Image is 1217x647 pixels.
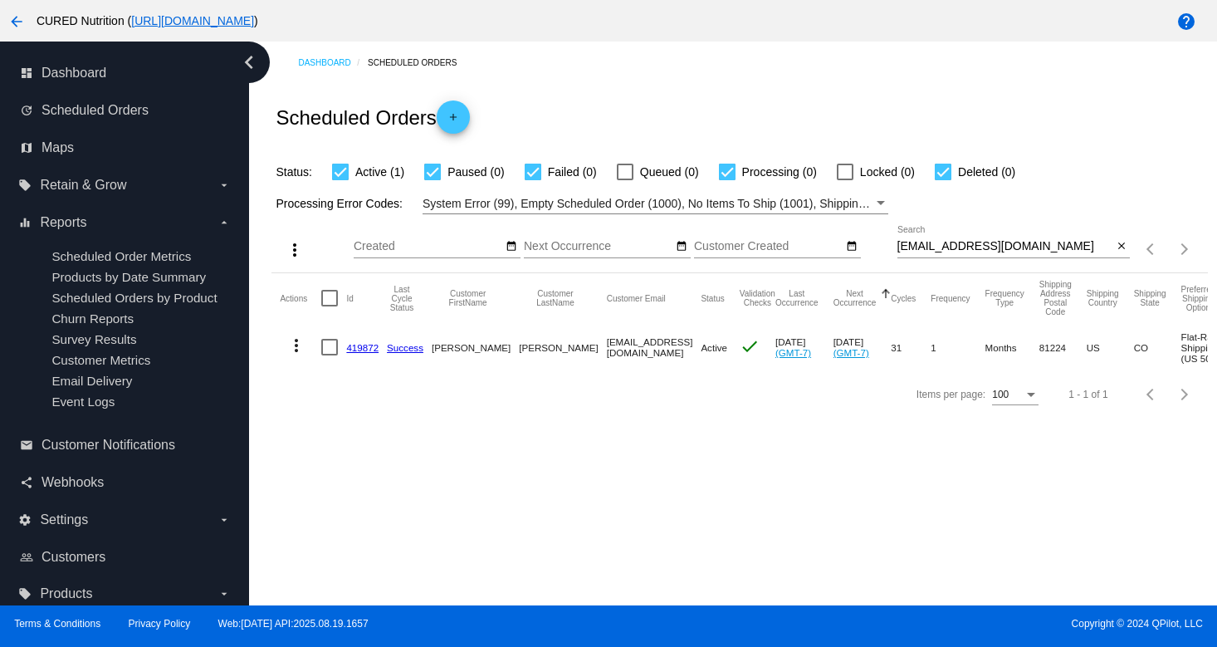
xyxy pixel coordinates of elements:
[131,14,254,27] a: [URL][DOMAIN_NAME]
[1039,280,1072,316] button: Change sorting for ShippingPostcode
[20,432,231,458] a: email Customer Notifications
[20,97,231,124] a: update Scheduled Orders
[775,323,833,371] mat-cell: [DATE]
[1087,289,1119,307] button: Change sorting for ShippingCountry
[42,438,175,453] span: Customer Notifications
[1134,323,1181,371] mat-cell: CO
[14,618,100,630] a: Terms & Conditions
[992,389,1009,400] span: 100
[51,395,115,409] a: Event Logs
[931,323,985,371] mat-cell: 1
[18,179,32,192] i: local_offer
[20,544,231,571] a: people_outline Customers
[51,353,150,367] a: Customer Metrics
[285,240,305,260] mat-icon: more_vert
[42,140,74,155] span: Maps
[740,273,775,323] mat-header-cell: Validation Checks
[607,293,666,303] button: Change sorting for CustomerEmail
[51,270,206,284] a: Products by Date Summary
[1168,378,1201,411] button: Next page
[18,587,32,600] i: local_offer
[42,475,104,490] span: Webhooks
[368,50,472,76] a: Scheduled Orders
[218,618,369,630] a: Web:[DATE] API:2025.08.19.1657
[640,162,699,182] span: Queued (0)
[20,476,33,489] i: share
[623,618,1203,630] span: Copyright © 2024 QPilot, LLC
[51,374,132,388] a: Email Delivery
[51,249,191,263] a: Scheduled Order Metrics
[985,323,1039,371] mat-cell: Months
[346,293,353,303] button: Change sorting for Id
[833,323,892,371] mat-cell: [DATE]
[432,289,504,307] button: Change sorting for CustomerFirstName
[740,336,760,356] mat-icon: check
[20,439,33,452] i: email
[298,50,368,76] a: Dashboard
[37,14,258,27] span: CURED Nutrition ( )
[897,240,1113,253] input: Search
[51,291,217,305] a: Scheduled Orders by Product
[1116,240,1127,253] mat-icon: close
[1112,238,1130,256] button: Clear
[833,347,869,358] a: (GMT-7)
[447,162,504,182] span: Paused (0)
[42,103,149,118] span: Scheduled Orders
[354,240,503,253] input: Created
[42,550,105,565] span: Customers
[775,347,811,358] a: (GMT-7)
[833,289,877,307] button: Change sorting for NextOccurrenceUtc
[506,240,517,253] mat-icon: date_range
[40,178,126,193] span: Retain & Grow
[42,66,106,81] span: Dashboard
[443,111,463,131] mat-icon: add
[775,289,819,307] button: Change sorting for LastOccurrenceUtc
[20,469,231,496] a: share Webhooks
[607,323,701,371] mat-cell: [EMAIL_ADDRESS][DOMAIN_NAME]
[432,323,519,371] mat-cell: [PERSON_NAME]
[355,162,404,182] span: Active (1)
[1087,323,1134,371] mat-cell: US
[701,342,727,353] span: Active
[40,215,86,230] span: Reports
[20,141,33,154] i: map
[18,216,32,229] i: equalizer
[286,336,306,355] mat-icon: more_vert
[992,390,1039,401] mat-select: Items per page:
[1039,323,1087,371] mat-cell: 81224
[51,332,136,346] a: Survey Results
[51,311,134,326] a: Churn Reports
[701,293,724,303] button: Change sorting for Status
[860,162,915,182] span: Locked (0)
[20,551,33,564] i: people_outline
[387,342,423,353] a: Success
[891,323,931,371] mat-cell: 31
[742,162,817,182] span: Processing (0)
[40,512,88,527] span: Settings
[236,49,262,76] i: chevron_left
[1176,12,1196,32] mat-icon: help
[217,179,231,192] i: arrow_drop_down
[129,618,191,630] a: Privacy Policy
[548,162,597,182] span: Failed (0)
[958,162,1015,182] span: Deleted (0)
[676,240,687,253] mat-icon: date_range
[217,216,231,229] i: arrow_drop_down
[524,240,673,253] input: Next Occurrence
[931,293,970,303] button: Change sorting for Frequency
[217,513,231,527] i: arrow_drop_down
[387,285,417,312] button: Change sorting for LastProcessingCycleId
[423,194,888,214] mat-select: Filter by Processing Error Codes
[985,289,1024,307] button: Change sorting for FrequencyType
[20,60,231,86] a: dashboard Dashboard
[1168,233,1201,266] button: Next page
[846,240,858,253] mat-icon: date_range
[1134,289,1166,307] button: Change sorting for ShippingState
[280,273,321,323] mat-header-cell: Actions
